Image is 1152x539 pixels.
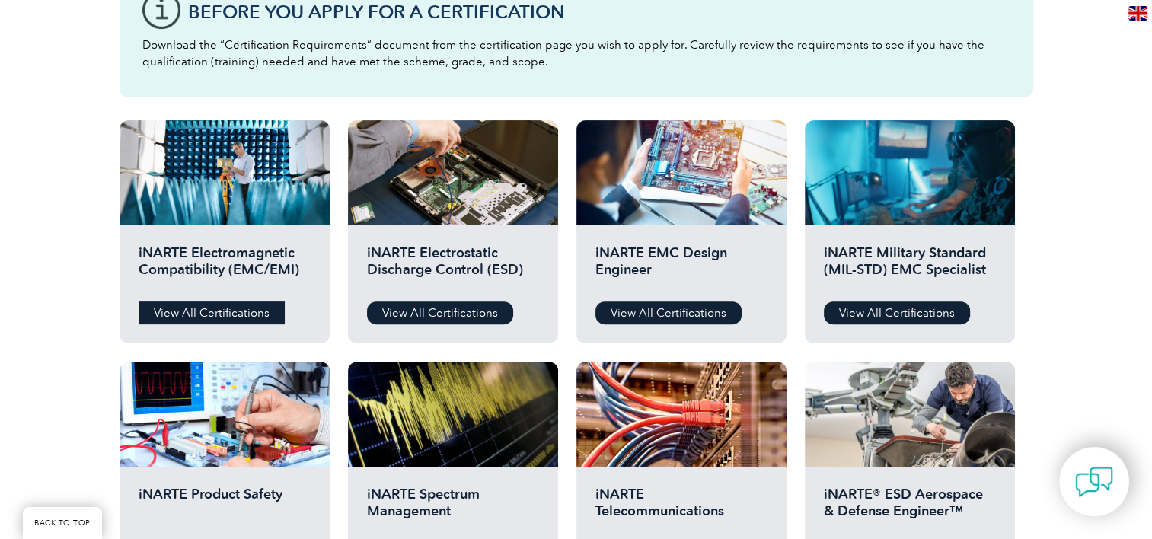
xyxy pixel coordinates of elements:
img: contact-chat.png [1075,463,1113,501]
h2: iNARTE Telecommunications [595,486,767,531]
h2: iNARTE Military Standard (MIL-STD) EMC Specialist [824,244,996,290]
a: View All Certifications [824,301,970,324]
h2: iNARTE EMC Design Engineer [595,244,767,290]
a: View All Certifications [139,301,285,324]
img: en [1128,6,1147,21]
h2: iNARTE® ESD Aerospace & Defense Engineer™ [824,486,996,531]
p: Download the “Certification Requirements” document from the certification page you wish to apply ... [142,37,1010,70]
a: View All Certifications [595,301,742,324]
h2: iNARTE Electromagnetic Compatibility (EMC/EMI) [139,244,311,290]
h2: iNARTE Spectrum Management [367,486,539,531]
h2: iNARTE Product Safety [139,486,311,531]
a: View All Certifications [367,301,513,324]
h2: iNARTE Electrostatic Discharge Control (ESD) [367,244,539,290]
a: BACK TO TOP [23,507,102,539]
h3: Before You Apply For a Certification [188,2,1010,21]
